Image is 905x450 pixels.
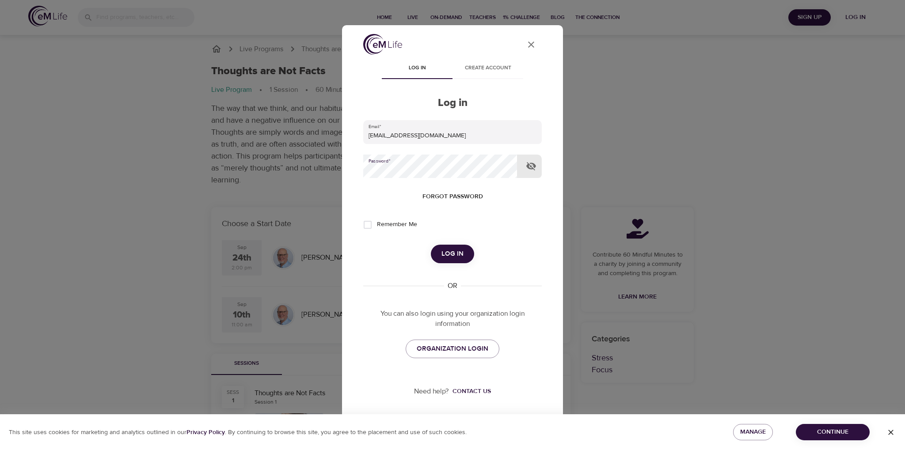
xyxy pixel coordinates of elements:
[521,34,542,55] button: close
[363,97,542,110] h2: Log in
[441,248,464,260] span: Log in
[406,340,499,358] a: ORGANIZATION LOGIN
[419,189,487,205] button: Forgot password
[387,64,447,73] span: Log in
[363,34,402,55] img: logo
[740,427,766,438] span: Manage
[363,309,542,329] p: You can also login using your organization login information
[186,428,225,436] b: Privacy Policy
[803,427,863,438] span: Continue
[377,220,417,229] span: Remember Me
[417,343,488,355] span: ORGANIZATION LOGIN
[452,387,491,396] div: Contact us
[422,191,483,202] span: Forgot password
[414,386,449,397] p: Need help?
[444,281,461,291] div: OR
[431,245,474,263] button: Log in
[363,58,542,79] div: disabled tabs example
[449,387,491,396] a: Contact us
[458,64,518,73] span: Create account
